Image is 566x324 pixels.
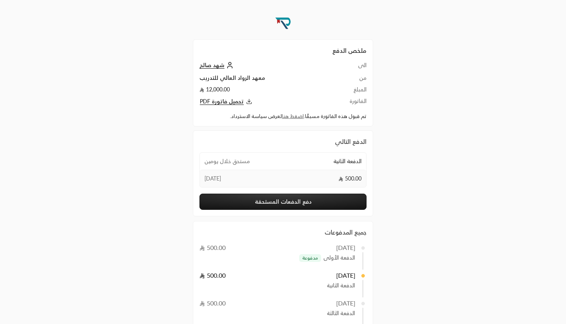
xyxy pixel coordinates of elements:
[282,113,304,119] a: اضغط هنا
[332,61,367,74] td: الى
[204,175,221,182] span: [DATE]
[199,244,226,251] span: 500.00
[199,228,367,237] div: جميع المدفوعات
[323,254,355,262] span: الدفعة الأولى
[338,175,362,182] span: 500.00
[199,137,367,146] div: الدفع التالي
[204,157,250,165] span: مستحق خلال يومين
[199,299,226,307] span: 500.00
[327,309,355,317] span: الدفعة الثالثة
[332,74,367,86] td: من
[333,157,362,165] span: الدفعة الثانية
[336,243,356,252] div: [DATE]
[332,97,367,106] td: الفاتورة
[199,113,367,120] div: تم قبول هذه الفاتورة مسبقًا. لعرض سياسة الاسترداد.
[273,12,293,33] img: Company Logo
[199,74,332,86] td: معهد الرواد العالي للتدريب
[199,97,332,106] button: تحميل فاتورة PDF
[199,86,332,97] td: 12,000.00
[336,271,356,280] div: [DATE]
[199,272,226,279] span: 500.00
[199,62,235,68] a: شهد صالح
[200,98,244,105] span: تحميل فاتورة PDF
[199,62,224,69] span: شهد صالح
[199,46,367,55] h2: ملخص الدفع
[199,194,367,210] button: دفع الدفعات المستحقة
[332,86,367,97] td: المبلغ
[336,299,356,308] div: [DATE]
[327,282,355,290] span: الدفعة الثانية
[302,255,318,261] span: مدفوعة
